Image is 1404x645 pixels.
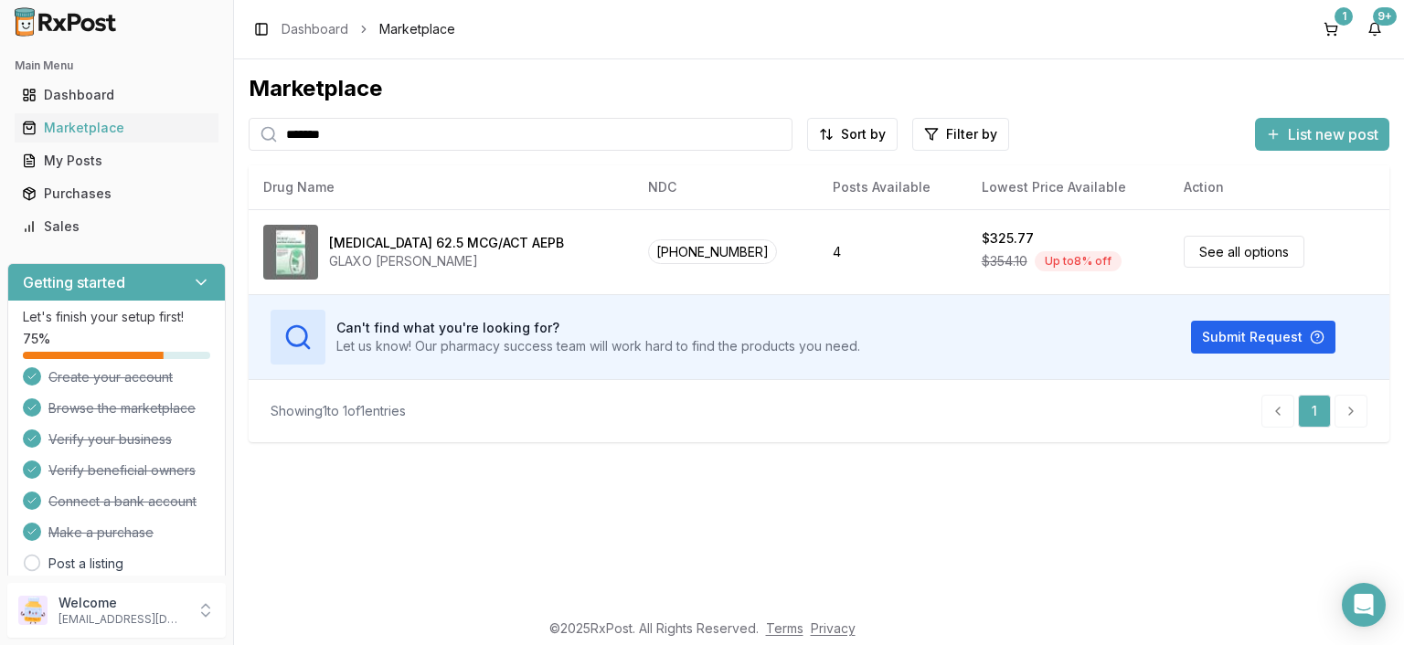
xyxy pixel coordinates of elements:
[249,74,1389,103] div: Marketplace
[48,555,123,573] a: Post a listing
[336,337,860,355] p: Let us know! Our pharmacy success team will work hard to find the products you need.
[7,113,226,143] button: Marketplace
[841,125,886,143] span: Sort by
[1373,7,1397,26] div: 9+
[967,165,1170,209] th: Lowest Price Available
[15,177,218,210] a: Purchases
[15,58,218,73] h2: Main Menu
[22,152,211,170] div: My Posts
[22,217,211,236] div: Sales
[282,20,455,38] nav: breadcrumb
[22,185,211,203] div: Purchases
[7,212,226,241] button: Sales
[263,225,318,280] img: Incruse Ellipta 62.5 MCG/ACT AEPB
[15,79,218,111] a: Dashboard
[249,165,633,209] th: Drug Name
[48,368,173,386] span: Create your account
[1169,165,1389,209] th: Action
[58,594,186,612] p: Welcome
[1335,7,1353,26] div: 1
[818,209,966,294] td: 4
[1035,251,1122,271] div: Up to 8 % off
[48,430,172,449] span: Verify your business
[22,86,211,104] div: Dashboard
[329,234,564,252] div: [MEDICAL_DATA] 62.5 MCG/ACT AEPB
[648,239,777,264] span: [PHONE_NUMBER]
[23,330,50,348] span: 75 %
[1255,127,1389,145] a: List new post
[1261,395,1367,428] nav: pagination
[1316,15,1345,44] button: 1
[18,596,48,625] img: User avatar
[58,612,186,627] p: [EMAIL_ADDRESS][DOMAIN_NAME]
[7,146,226,175] button: My Posts
[1298,395,1331,428] a: 1
[23,308,210,326] p: Let's finish your setup first!
[1255,118,1389,151] button: List new post
[766,620,803,636] a: Terms
[48,399,196,418] span: Browse the marketplace
[818,165,966,209] th: Posts Available
[1184,236,1304,268] a: See all options
[1342,583,1386,627] div: Open Intercom Messenger
[912,118,1009,151] button: Filter by
[811,620,856,636] a: Privacy
[946,125,997,143] span: Filter by
[7,179,226,208] button: Purchases
[23,271,125,293] h3: Getting started
[7,7,124,37] img: RxPost Logo
[329,252,564,270] div: GLAXO [PERSON_NAME]
[22,119,211,137] div: Marketplace
[336,319,860,337] h3: Can't find what you're looking for?
[282,20,348,38] a: Dashboard
[982,252,1027,270] span: $354.10
[1360,15,1389,44] button: 9+
[633,165,818,209] th: NDC
[7,80,226,110] button: Dashboard
[982,229,1034,248] div: $325.77
[807,118,898,151] button: Sort by
[1288,123,1378,145] span: List new post
[48,523,154,542] span: Make a purchase
[15,210,218,243] a: Sales
[48,461,196,480] span: Verify beneficial owners
[379,20,455,38] span: Marketplace
[15,144,218,177] a: My Posts
[1191,321,1335,354] button: Submit Request
[48,492,197,511] span: Connect a bank account
[15,111,218,144] a: Marketplace
[271,402,406,420] div: Showing 1 to 1 of 1 entries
